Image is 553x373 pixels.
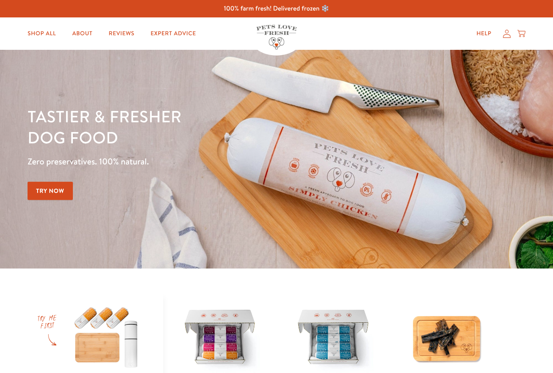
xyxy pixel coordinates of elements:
[144,26,202,42] a: Expert Advice
[256,25,297,49] img: Pets Love Fresh
[470,26,498,42] a: Help
[21,26,62,42] a: Shop All
[28,154,359,169] p: Zero preservatives. 100% natural.
[102,26,141,42] a: Reviews
[28,182,73,200] a: Try Now
[66,26,99,42] a: About
[28,106,359,148] h1: Tastier & fresher dog food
